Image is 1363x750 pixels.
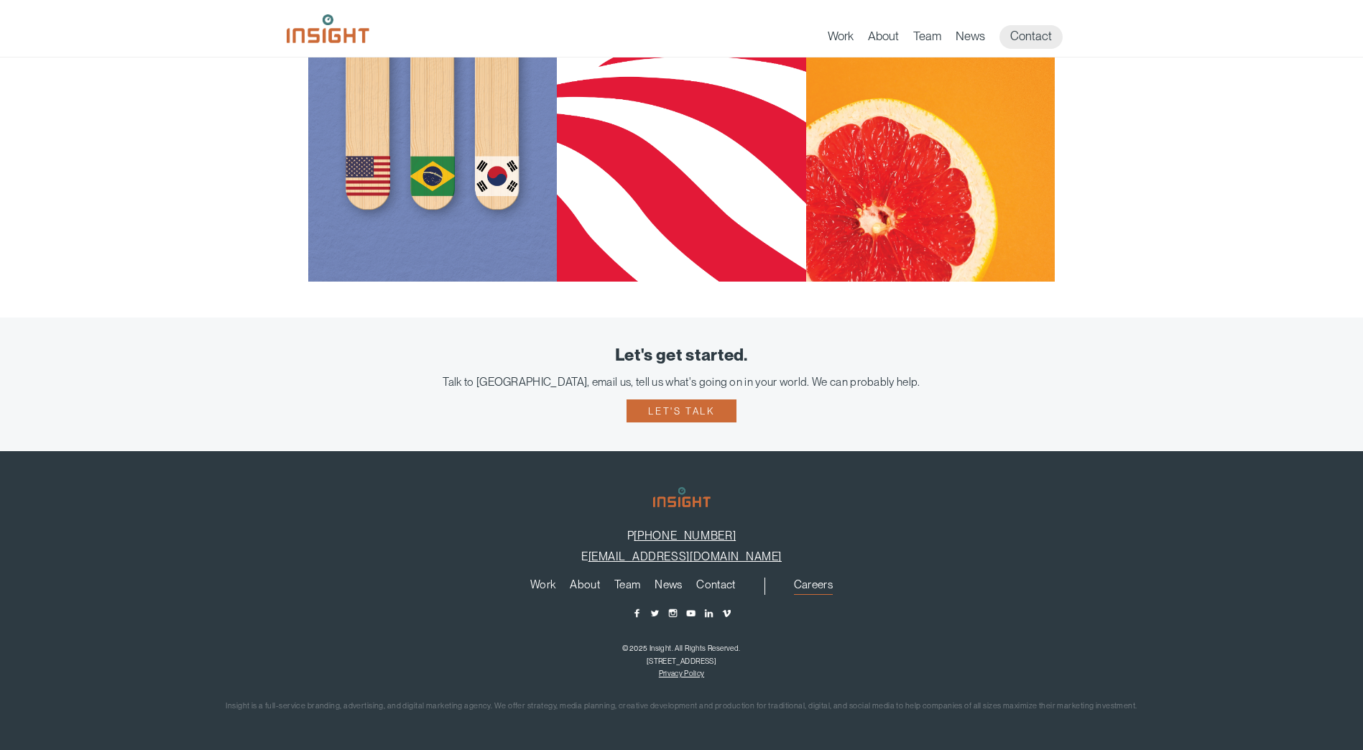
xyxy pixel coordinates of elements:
a: Contact [696,579,735,595]
a: [PHONE_NUMBER] [634,529,736,542]
a: Privacy Policy [659,669,704,677]
a: [EMAIL_ADDRESS][DOMAIN_NAME] [588,550,782,563]
a: Work [530,579,555,595]
a: Let's talk [627,399,736,422]
img: Insight Marketing Design [653,487,711,507]
a: Team [614,579,640,595]
a: About [570,579,600,595]
a: Twitter [650,608,660,619]
p: P [22,529,1341,542]
img: American Coalition for Ethanol [557,32,806,282]
a: Work [828,29,854,49]
div: Let's get started. [22,346,1341,365]
p: ©2025 Insight. All Rights Reserved. [STREET_ADDRESS] [22,642,1341,667]
a: News [956,29,985,49]
nav: primary navigation menu [828,25,1077,49]
img: Center for Family Medicine [308,32,558,282]
a: About [868,29,899,49]
nav: secondary navigation menu [787,578,840,595]
p: Insight is a full-service branding, advertising, and digital marketing agency. We offer strategy,... [22,699,1341,714]
a: YouTube [685,608,696,619]
div: Talk to [GEOGRAPHIC_DATA], email us, tell us what's going on in your world. We can probably help. [22,375,1341,389]
a: Careers [794,579,833,595]
a: LinkedIn [703,608,714,619]
img: Lunchtime Solutions [806,32,1055,282]
a: Instagram [667,608,678,619]
a: News [655,579,682,595]
nav: primary navigation menu [523,578,765,595]
a: Team [913,29,941,49]
a: Facebook [632,608,642,619]
a: Contact [999,25,1063,49]
nav: copyright navigation menu [655,669,708,677]
img: Insight Marketing Design [287,14,369,43]
p: E [22,550,1341,563]
a: Vimeo [721,608,732,619]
